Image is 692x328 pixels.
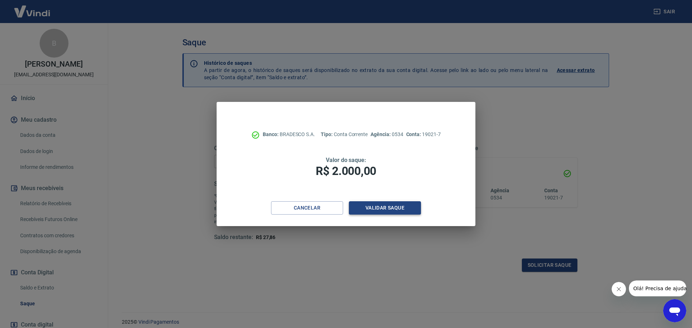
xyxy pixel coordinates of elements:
[663,299,686,322] iframe: Botão para abrir a janela de mensagens
[371,131,403,138] p: 0534
[271,201,343,215] button: Cancelar
[321,131,368,138] p: Conta Corrente
[371,131,392,137] span: Agência:
[406,131,441,138] p: 19021-7
[263,131,315,138] p: BRADESCO S.A.
[629,280,686,296] iframe: Mensagem da empresa
[263,131,280,137] span: Banco:
[406,131,422,137] span: Conta:
[316,164,376,178] span: R$ 2.000,00
[349,201,421,215] button: Validar saque
[321,131,334,137] span: Tipo:
[326,157,366,163] span: Valor do saque:
[4,5,61,11] span: Olá! Precisa de ajuda?
[612,282,626,296] iframe: Fechar mensagem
